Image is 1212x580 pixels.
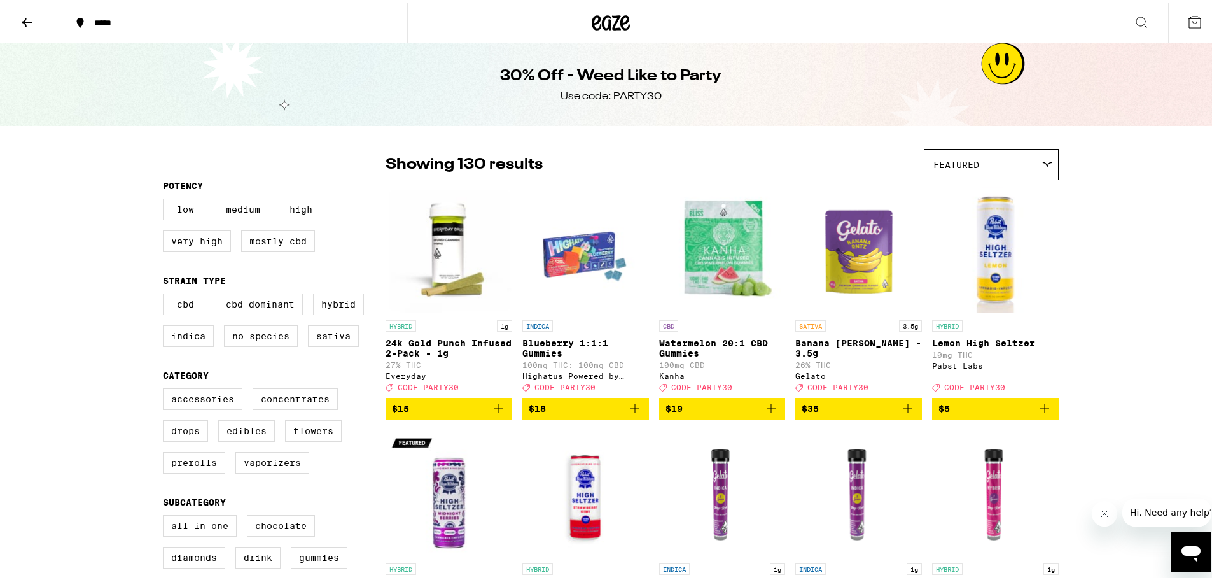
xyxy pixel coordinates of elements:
label: Edibles [218,418,275,439]
label: Prerolls [163,449,225,471]
span: CODE PARTY30 [807,381,868,389]
span: $18 [529,401,546,411]
legend: Potency [163,178,203,188]
p: 27% THC [386,358,512,367]
iframe: Message from company [1122,496,1211,524]
p: 3.5g [899,318,922,329]
p: 1g [497,318,512,329]
label: Medium [218,196,268,218]
label: All-In-One [163,513,237,534]
p: 24k Gold Punch Infused 2-Pack - 1g [386,336,512,356]
label: Concentrates [253,386,338,407]
button: Add to bag [522,395,649,417]
legend: Strain Type [163,273,226,283]
div: Highatus Powered by Cannabiotix [522,369,649,378]
img: Pabst Labs - Midnight Berries 10:3:2 High Seltzer [386,427,512,555]
label: Diamonds [163,544,225,566]
p: 1g [1043,561,1059,572]
span: CODE PARTY30 [534,381,596,389]
p: INDICA [795,561,826,572]
a: Open page for 24k Gold Punch Infused 2-Pack - 1g from Everyday [386,184,512,395]
button: Add to bag [659,395,786,417]
p: HYBRID [932,318,963,329]
p: INDICA [659,561,690,572]
span: $15 [392,401,409,411]
p: 26% THC [795,358,922,367]
span: CODE PARTY30 [944,381,1005,389]
iframe: Close message [1092,499,1117,524]
p: Banana [PERSON_NAME] - 3.5g [795,336,922,356]
img: Gelato - Grape Pie - 1g [659,427,786,555]
p: 1g [770,561,785,572]
span: CODE PARTY30 [671,381,732,389]
img: Everyday - 24k Gold Punch Infused 2-Pack - 1g [386,184,512,311]
label: CBD [163,291,207,313]
img: Gelato - Papaya - 1g [795,427,922,555]
a: Open page for Banana Runtz - 3.5g from Gelato [795,184,922,395]
p: 100mg THC: 100mg CBD [522,358,649,367]
p: 1g [907,561,922,572]
label: Chocolate [247,513,315,534]
img: Gelato - Gelonade - 1g [932,427,1059,555]
img: Kanha - Watermelon 20:1 CBD Gummies [659,184,786,311]
p: INDICA [522,318,553,329]
label: CBD Dominant [218,291,303,313]
p: HYBRID [522,561,553,572]
label: Drink [235,544,281,566]
span: CODE PARTY30 [398,381,459,389]
iframe: Button to launch messaging window [1171,529,1211,570]
img: Pabst Labs - Lemon High Seltzer [932,184,1059,311]
img: Pabst Labs - Strawberry Kiwi High Seltzer [522,427,649,555]
label: Vaporizers [235,449,309,471]
div: Pabst Labs [932,359,1059,367]
span: Hi. Need any help? [8,9,92,19]
h1: 30% Off - Weed Like to Party [500,63,721,85]
button: Add to bag [932,395,1059,417]
p: HYBRID [386,318,416,329]
p: HYBRID [386,561,416,572]
a: Open page for Lemon High Seltzer from Pabst Labs [932,184,1059,395]
p: Watermelon 20:1 CBD Gummies [659,336,786,356]
a: Open page for Blueberry 1:1:1 Gummies from Highatus Powered by Cannabiotix [522,184,649,395]
label: Sativa [308,323,359,344]
legend: Subcategory [163,495,226,505]
button: Add to bag [386,395,512,417]
div: Gelato [795,369,922,378]
div: Kanha [659,369,786,378]
label: No Species [224,323,298,344]
label: Hybrid [313,291,364,313]
span: $19 [665,401,683,411]
label: Very High [163,228,231,250]
p: HYBRID [932,561,963,572]
span: Featured [933,157,979,167]
img: Gelato - Banana Runtz - 3.5g [795,184,922,311]
img: Highatus Powered by Cannabiotix - Blueberry 1:1:1 Gummies [522,184,649,311]
p: 10mg THC [932,348,1059,357]
label: High [279,196,323,218]
label: Flowers [285,418,342,439]
p: CBD [659,318,678,329]
p: Lemon High Seltzer [932,336,1059,346]
label: Drops [163,418,208,439]
div: Use code: PARTY30 [561,87,662,101]
a: Open page for Watermelon 20:1 CBD Gummies from Kanha [659,184,786,395]
span: $5 [938,401,950,411]
p: Showing 130 results [386,152,543,173]
p: Blueberry 1:1:1 Gummies [522,336,649,356]
label: Accessories [163,386,242,407]
button: Add to bag [795,395,922,417]
span: $35 [802,401,819,411]
label: Low [163,196,207,218]
legend: Category [163,368,209,378]
label: Indica [163,323,214,344]
label: Gummies [291,544,347,566]
p: SATIVA [795,318,826,329]
div: Everyday [386,369,512,378]
label: Mostly CBD [241,228,315,250]
p: 100mg CBD [659,358,786,367]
